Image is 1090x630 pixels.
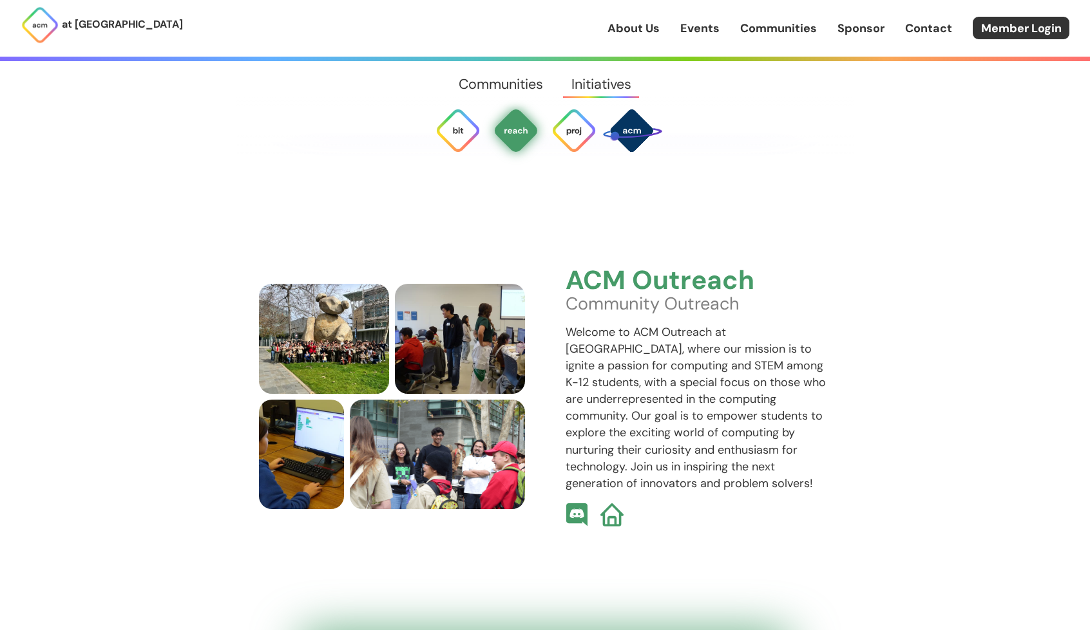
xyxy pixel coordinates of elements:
[905,20,952,37] a: Contact
[607,20,660,37] a: About Us
[21,6,59,44] img: ACM Logo
[837,20,884,37] a: Sponsor
[566,266,832,295] h3: ACM Outreach
[435,107,481,154] img: Bit Byte
[566,295,832,312] p: Community Outreach
[493,107,539,154] img: ACM Outreach
[259,400,344,510] img: a child studiously considers whether to leave Scratch with their project changes unsaved
[740,20,817,37] a: Communities
[350,400,525,510] img: Boy Scouts and Outreach volunteers share their favorite video games
[551,107,597,154] img: ACM Projects
[259,284,389,394] img: Boy Scouts and Outreach volunteers make diamond signs with their hands in front of the Warren Bear
[566,324,832,492] p: Welcome to ACM Outreach at [GEOGRAPHIC_DATA], where our mission is to ignite a passion for comput...
[600,503,624,526] img: ACM Outreach Website
[601,100,662,161] img: SPACE
[21,6,183,44] a: at [GEOGRAPHIC_DATA]
[973,17,1069,39] a: Member Login
[445,61,557,107] a: Communities
[566,503,589,526] img: ACM Outreach Discord
[680,20,720,37] a: Events
[62,16,183,33] p: at [GEOGRAPHIC_DATA]
[557,61,645,107] a: Initiatives
[395,284,525,394] img: Outreach volunteers help out Boy Scouts with their Scratch projects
